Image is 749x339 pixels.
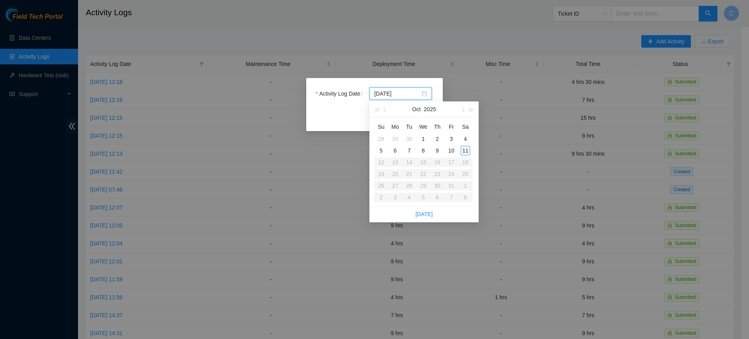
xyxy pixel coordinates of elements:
th: Fr [444,121,458,133]
th: Tu [402,121,416,133]
th: We [416,121,430,133]
td: 2025-09-29 [388,133,402,145]
div: 9 [433,146,442,155]
th: Sa [458,121,472,133]
td: 2025-10-01 [416,133,430,145]
div: 28 [376,134,386,144]
label: Activity Log Date [316,87,366,100]
div: 8 [419,146,428,155]
td: 2025-10-10 [444,145,458,156]
a: [DATE] [415,211,433,217]
div: 30 [405,134,414,144]
th: Th [430,121,444,133]
div: 5 [376,146,386,155]
div: 2 [433,134,442,144]
div: 29 [390,134,400,144]
td: 2025-10-06 [388,145,402,156]
td: 2025-10-07 [402,145,416,156]
div: 7 [405,146,414,155]
div: 1 [419,134,428,144]
td: 2025-10-02 [430,133,444,145]
th: Mo [388,121,402,133]
td: 2025-10-05 [374,145,388,156]
td: 2025-10-09 [430,145,444,156]
td: 2025-10-04 [458,133,472,145]
td: 2025-10-08 [416,145,430,156]
input: Activity Log Date [374,89,420,98]
td: 2025-10-11 [458,145,472,156]
div: 3 [447,134,456,144]
td: 2025-09-28 [374,133,388,145]
div: 10 [447,146,456,155]
button: Oct [412,101,421,117]
button: 2025 [424,101,436,117]
div: 6 [390,146,400,155]
td: 2025-09-30 [402,133,416,145]
div: 4 [461,134,470,144]
div: 11 [461,146,470,155]
td: 2025-10-03 [444,133,458,145]
th: Su [374,121,388,133]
